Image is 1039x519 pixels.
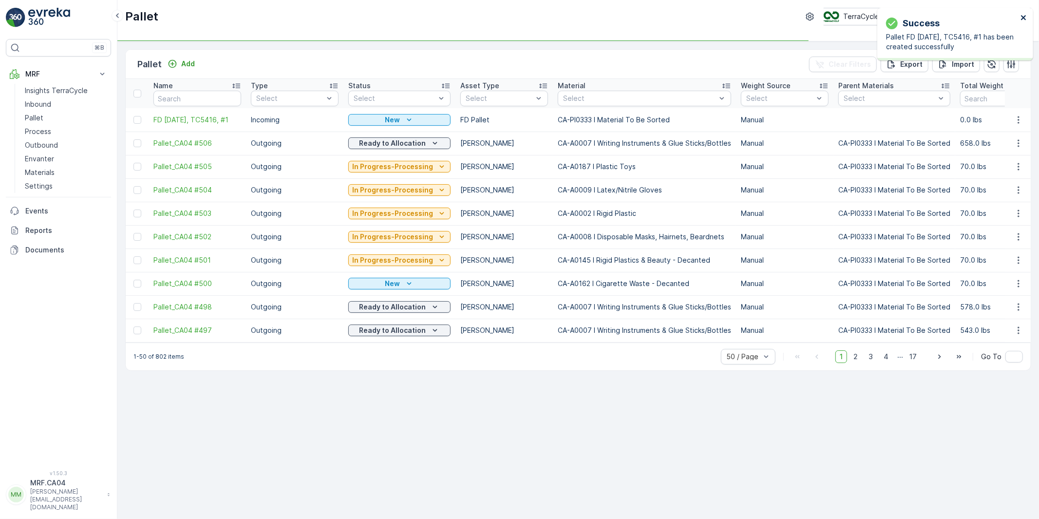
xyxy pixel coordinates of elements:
[558,185,731,195] p: CA-A0009 I Latex/Nitrile Gloves
[21,166,111,179] a: Materials
[460,162,548,172] p: [PERSON_NAME]
[348,254,451,266] button: In Progress-Processing
[460,232,548,242] p: [PERSON_NAME]
[348,301,451,313] button: Ready to Allocation
[6,470,111,476] span: v 1.50.3
[181,59,195,69] p: Add
[466,94,533,103] p: Select
[25,245,107,255] p: Documents
[348,161,451,173] button: In Progress-Processing
[133,210,141,217] div: Toggle Row Selected
[8,487,24,502] div: MM
[153,138,241,148] span: Pallet_CA04 #506
[741,302,829,312] p: Manual
[838,326,950,335] p: CA-PI0333 I Material To Be Sorted
[153,326,241,335] a: Pallet_CA04 #497
[133,233,141,241] div: Toggle Row Selected
[897,350,903,363] p: ...
[741,232,829,242] p: Manual
[251,185,339,195] p: Outgoing
[558,115,731,125] p: CA-PI0333 I Material To Be Sorted
[829,59,871,69] p: Clear Filters
[981,352,1001,362] span: Go To
[30,488,102,511] p: [PERSON_NAME][EMAIL_ADDRESS][DOMAIN_NAME]
[348,208,451,219] button: In Progress-Processing
[25,206,107,216] p: Events
[25,181,53,191] p: Settings
[460,185,548,195] p: [PERSON_NAME]
[348,81,371,91] p: Status
[1020,14,1027,23] button: close
[352,209,433,218] p: In Progress-Processing
[460,81,499,91] p: Asset Type
[824,8,1031,25] button: TerraCycle- CA04-[GEOGRAPHIC_DATA] MRF(-05:00)
[460,302,548,312] p: [PERSON_NAME]
[25,69,92,79] p: MRF
[164,58,199,70] button: Add
[741,115,829,125] p: Manual
[6,221,111,240] a: Reports
[251,302,339,312] p: Outgoing
[133,163,141,171] div: Toggle Row Selected
[153,185,241,195] a: Pallet_CA04 #504
[6,201,111,221] a: Events
[741,185,829,195] p: Manual
[844,94,935,103] p: Select
[153,232,241,242] a: Pallet_CA04 #502
[153,81,173,91] p: Name
[153,115,241,125] span: FD [DATE], TC5416, #1
[460,209,548,218] p: [PERSON_NAME]
[133,186,141,194] div: Toggle Row Selected
[348,231,451,243] button: In Progress-Processing
[558,279,731,288] p: CA-A0162 I Cigarette Waste - Decanted
[21,179,111,193] a: Settings
[838,255,950,265] p: CA-PI0333 I Material To Be Sorted
[25,226,107,235] p: Reports
[94,44,104,52] p: ⌘B
[348,114,451,126] button: New
[133,116,141,124] div: Toggle Row Selected
[460,138,548,148] p: [PERSON_NAME]
[960,81,1003,91] p: Total Weight
[359,302,426,312] p: Ready to Allocation
[25,127,51,136] p: Process
[558,209,731,218] p: CA-A0002 I Rigid Plastic
[838,302,950,312] p: CA-PI0333 I Material To Be Sorted
[251,232,339,242] p: Outgoing
[6,240,111,260] a: Documents
[21,125,111,138] a: Process
[385,115,400,125] p: New
[6,8,25,27] img: logo
[153,162,241,172] a: Pallet_CA04 #505
[809,57,877,72] button: Clear Filters
[348,184,451,196] button: In Progress-Processing
[838,138,950,148] p: CA-PI0333 I Material To Be Sorted
[348,137,451,149] button: Ready to Allocation
[153,302,241,312] span: Pallet_CA04 #498
[903,17,940,30] p: Success
[741,162,829,172] p: Manual
[251,279,339,288] p: Outgoing
[558,326,731,335] p: CA-A0007 I Writing Instruments & Glue Sticks/Bottles
[838,162,950,172] p: CA-PI0333 I Material To Be Sorted
[348,325,451,336] button: Ready to Allocation
[835,350,847,363] span: 1
[25,99,51,109] p: Inbound
[746,94,813,103] p: Select
[838,209,950,218] p: CA-PI0333 I Material To Be Sorted
[886,32,1018,52] p: Pallet FD [DATE], TC5416, #1 has been created successfully
[952,59,974,69] p: Import
[125,9,158,24] p: Pallet
[251,81,268,91] p: Type
[385,279,400,288] p: New
[864,350,877,363] span: 3
[881,57,928,72] button: Export
[879,350,893,363] span: 4
[558,162,731,172] p: CA-A0187 I Plastic Toys
[21,138,111,152] a: Outbound
[6,478,111,511] button: MMMRF.CA04[PERSON_NAME][EMAIL_ADDRESS][DOMAIN_NAME]
[133,353,184,361] p: 1-50 of 802 items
